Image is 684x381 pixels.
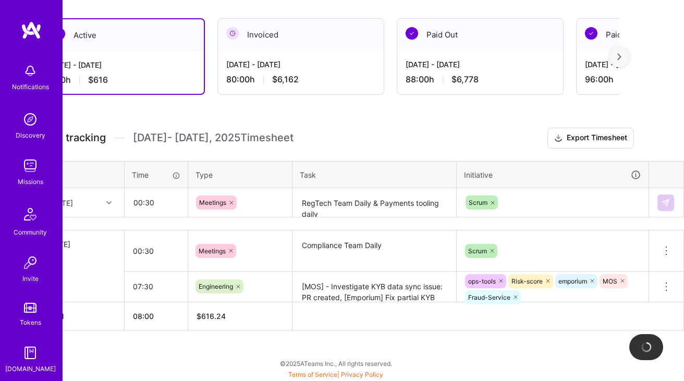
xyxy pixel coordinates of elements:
[641,342,652,352] img: loading
[197,312,226,321] span: $ 616.24
[24,303,36,313] img: tokens
[451,74,479,85] span: $6,778
[468,247,487,255] span: Scrum
[469,199,487,206] span: Scrum
[226,59,375,70] div: [DATE] - [DATE]
[39,19,204,51] div: Active
[20,155,41,176] img: teamwork
[603,277,617,285] span: MOS
[38,131,106,144] span: Time tracking
[39,302,125,330] th: Total
[188,161,292,188] th: Type
[406,74,555,85] div: 88:00 h
[14,227,47,238] div: Community
[218,19,384,51] div: Invoiced
[292,161,457,188] th: Task
[406,59,555,70] div: [DATE] - [DATE]
[133,131,294,144] span: [DATE] - [DATE] , 2025 Timesheet
[294,189,455,217] textarea: RegTech Team Daily & Payments tooling daily
[662,199,670,207] img: Submit
[20,109,41,130] img: discovery
[22,273,39,284] div: Invite
[20,252,41,273] img: Invite
[657,194,675,211] div: null
[106,200,112,205] i: icon Chevron
[226,74,375,85] div: 80:00 h
[125,273,188,300] input: HH:MM
[18,176,43,187] div: Missions
[125,237,188,265] input: HH:MM
[47,239,116,250] div: [DATE]
[25,350,646,376] div: © 2025 ATeams Inc., All rights reserved.
[294,273,455,301] textarea: [MOS] - Investigate KYB data sync issue: PR created, [Emporium] Fix partial KYB data sync issue: ...
[20,342,41,363] img: guide book
[132,169,180,180] div: Time
[617,53,621,60] img: right
[39,161,125,188] th: Date
[226,27,239,40] img: Invoiced
[406,27,418,40] img: Paid Out
[125,302,188,330] th: 08:00
[16,130,45,141] div: Discovery
[199,199,226,206] span: Meetings
[468,293,510,301] span: Fraud-Service
[547,128,634,149] button: Export Timesheet
[18,202,43,227] img: Community
[47,252,116,263] div: 8h
[21,21,42,40] img: logo
[272,74,299,85] span: $6,162
[288,371,383,378] span: |
[5,363,56,374] div: [DOMAIN_NAME]
[47,59,196,70] div: [DATE] - [DATE]
[47,75,196,85] div: 8:00 h
[125,189,187,216] input: HH:MM
[554,133,563,144] i: icon Download
[511,277,543,285] span: Risk-score
[558,277,587,285] span: emporium
[585,27,597,40] img: Paid Out
[199,282,233,290] span: Engineering
[20,60,41,81] img: bell
[341,371,383,378] a: Privacy Policy
[468,277,496,285] span: ops-tools
[464,169,641,181] div: Initiative
[12,81,49,92] div: Notifications
[288,371,337,378] a: Terms of Service
[294,231,455,271] textarea: Compliance Team Daily
[20,317,41,328] div: Tokens
[88,75,108,85] span: $616
[397,19,563,51] div: Paid Out
[199,247,226,255] span: Meetings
